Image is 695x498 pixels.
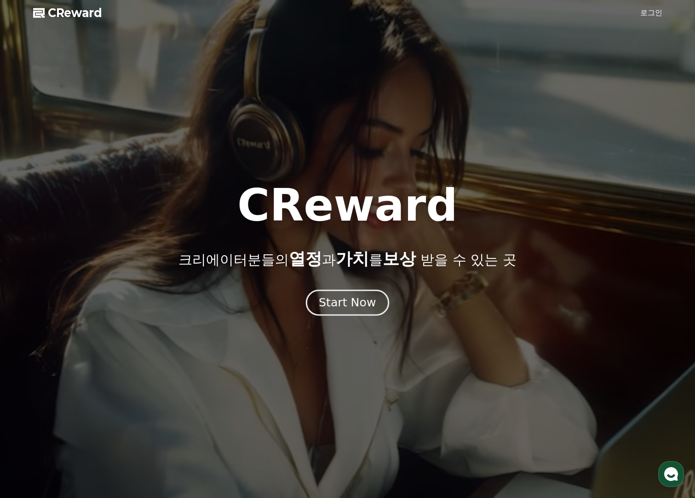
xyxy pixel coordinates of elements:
button: Start Now [306,289,389,316]
p: 크리에이터분들의 과 를 받을 수 있는 곳 [178,250,516,268]
div: Start Now [319,295,376,311]
a: Start Now [308,299,387,308]
span: 홈 [29,306,34,313]
a: CReward [33,6,102,20]
a: 로그인 [640,7,662,18]
a: 홈 [3,292,61,315]
span: 대화 [84,306,95,314]
span: 보상 [383,249,416,268]
a: 대화 [61,292,119,315]
span: 열정 [289,249,322,268]
h1: CReward [237,183,458,228]
a: 설정 [119,292,177,315]
span: CReward [48,6,102,20]
span: 가치 [336,249,369,268]
span: 설정 [142,306,153,313]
